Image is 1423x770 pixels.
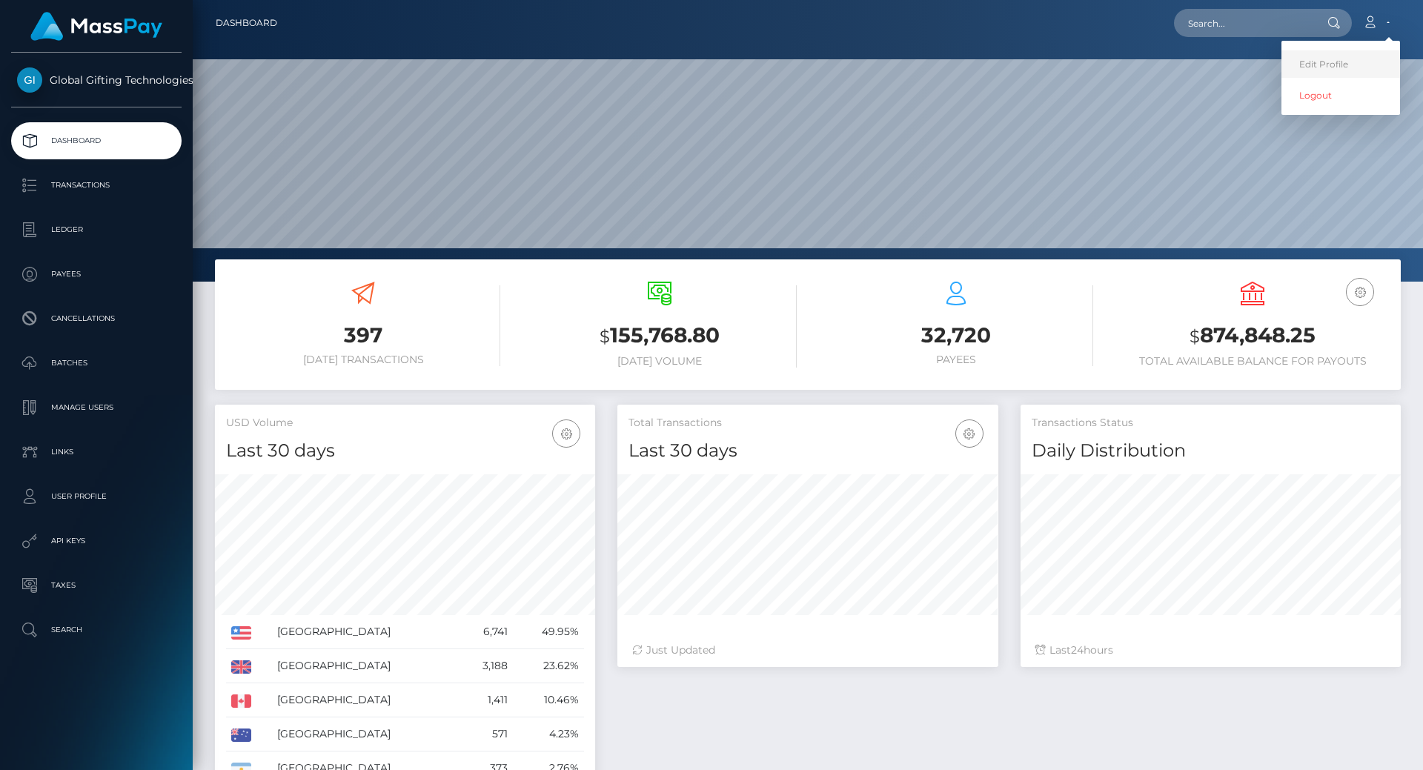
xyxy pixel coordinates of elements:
small: $ [1190,326,1200,347]
span: 24 [1071,643,1084,657]
h6: Payees [819,354,1093,366]
h5: Transactions Status [1032,416,1390,431]
div: Last hours [1035,643,1386,658]
p: Dashboard [17,130,176,152]
td: [GEOGRAPHIC_DATA] [272,615,459,649]
td: 4.23% [513,717,585,751]
h3: 32,720 [819,321,1093,350]
p: Taxes [17,574,176,597]
td: 49.95% [513,615,585,649]
small: $ [600,326,610,347]
h3: 155,768.80 [523,321,797,351]
td: 1,411 [459,683,512,717]
a: Cancellations [11,300,182,337]
a: Manage Users [11,389,182,426]
td: [GEOGRAPHIC_DATA] [272,649,459,683]
img: Global Gifting Technologies Inc [17,67,42,93]
a: Transactions [11,167,182,204]
h6: Total Available Balance for Payouts [1115,355,1390,368]
td: 6,741 [459,615,512,649]
a: Taxes [11,567,182,604]
a: Payees [11,256,182,293]
td: 10.46% [513,683,585,717]
td: [GEOGRAPHIC_DATA] [272,717,459,751]
td: 3,188 [459,649,512,683]
p: Cancellations [17,308,176,330]
p: Links [17,441,176,463]
h6: [DATE] Volume [523,355,797,368]
h3: 397 [226,321,500,350]
a: Ledger [11,211,182,248]
p: Search [17,619,176,641]
img: US.png [231,626,251,640]
td: 23.62% [513,649,585,683]
p: Batches [17,352,176,374]
a: Edit Profile [1281,50,1400,78]
p: API Keys [17,530,176,552]
a: User Profile [11,478,182,515]
img: GB.png [231,660,251,674]
p: Ledger [17,219,176,241]
h4: Daily Distribution [1032,438,1390,464]
h5: Total Transactions [628,416,986,431]
p: Transactions [17,174,176,196]
p: Manage Users [17,396,176,419]
a: Dashboard [11,122,182,159]
a: Links [11,434,182,471]
h4: Last 30 days [226,438,584,464]
div: Just Updated [632,643,983,658]
img: CA.png [231,694,251,708]
a: Logout [1281,82,1400,109]
a: API Keys [11,522,182,560]
img: MassPay Logo [30,12,162,41]
p: Payees [17,263,176,285]
input: Search... [1174,9,1313,37]
h5: USD Volume [226,416,584,431]
img: AU.png [231,728,251,742]
p: User Profile [17,485,176,508]
h3: 874,848.25 [1115,321,1390,351]
a: Batches [11,345,182,382]
span: Global Gifting Technologies Inc [11,73,182,87]
td: 571 [459,717,512,751]
a: Search [11,611,182,648]
h6: [DATE] Transactions [226,354,500,366]
td: [GEOGRAPHIC_DATA] [272,683,459,717]
a: Dashboard [216,7,277,39]
h4: Last 30 days [628,438,986,464]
